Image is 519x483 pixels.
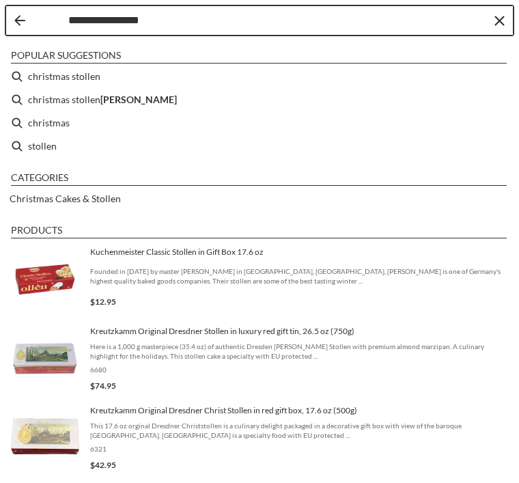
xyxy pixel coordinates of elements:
[90,247,508,258] span: Kuchenmeister Classic Stollen in Gift Box 17.6 oz
[492,14,506,27] button: Clear
[90,296,116,307] span: $12.95
[14,15,25,26] button: Back
[5,135,514,158] li: stollen
[10,191,121,206] a: Christmas Cakes & Stollen
[90,460,116,470] span: $42.95
[5,398,514,478] li: Kreutzkamm Original Dresdner Christ Stollen in red gift box, 17.6 oz (500g)
[11,325,508,393] a: Kreutzkamm Original Dresdner Stollen in luxury red gift tin, 26.5 oz (750g)Here is a 1,000 g mast...
[5,65,514,88] li: christmas stollen
[11,171,507,186] li: Categories
[5,240,514,319] li: Kuchenmeister Classic Stollen in Gift Box 17.6 oz
[5,111,514,135] li: christmas
[11,49,507,64] li: Popular suggestions
[90,405,508,416] span: Kreutzkamm Original Dresdner Christ Stollen in red gift box, 17.6 oz (500g)
[100,92,177,107] b: [PERSON_NAME]
[90,342,508,361] span: Here is a 1,000 g masterpiece (35.4 oz) of authentic Dresden [PERSON_NAME] Stollen with premium a...
[90,365,508,374] span: 6680
[5,319,514,398] li: Kreutzkamm Original Dresdner Stollen in luxury red gift tin, 26.5 oz (750g)
[5,88,514,111] li: christmas stollen reiman
[5,187,514,210] li: Christmas Cakes & Stollen
[90,421,508,440] span: This 17.6 oz orginal Dresdner Christstollen is a culinary delight packaged in a decorative gift b...
[90,381,116,391] span: $74.95
[11,245,79,314] img: Kuchenmeister Classic Stollen Box
[11,245,508,314] a: Kuchenmeister Classic Stollen BoxKuchenmeister Classic Stollen in Gift Box 17.6 ozFounded in [DAT...
[11,224,507,238] li: Products
[90,326,508,337] span: Kreutzkamm Original Dresdner Stollen in luxury red gift tin, 26.5 oz (750g)
[90,266,508,286] span: Founded in [DATE] by master [PERSON_NAME] in [GEOGRAPHIC_DATA], [GEOGRAPHIC_DATA], [PERSON_NAME] ...
[90,444,508,454] span: 6321
[11,404,508,472] a: Kreutzkamm Original Dresdner Christ Stollen in red gift box, 17.6 oz (500g)This 17.6 oz orginal D...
